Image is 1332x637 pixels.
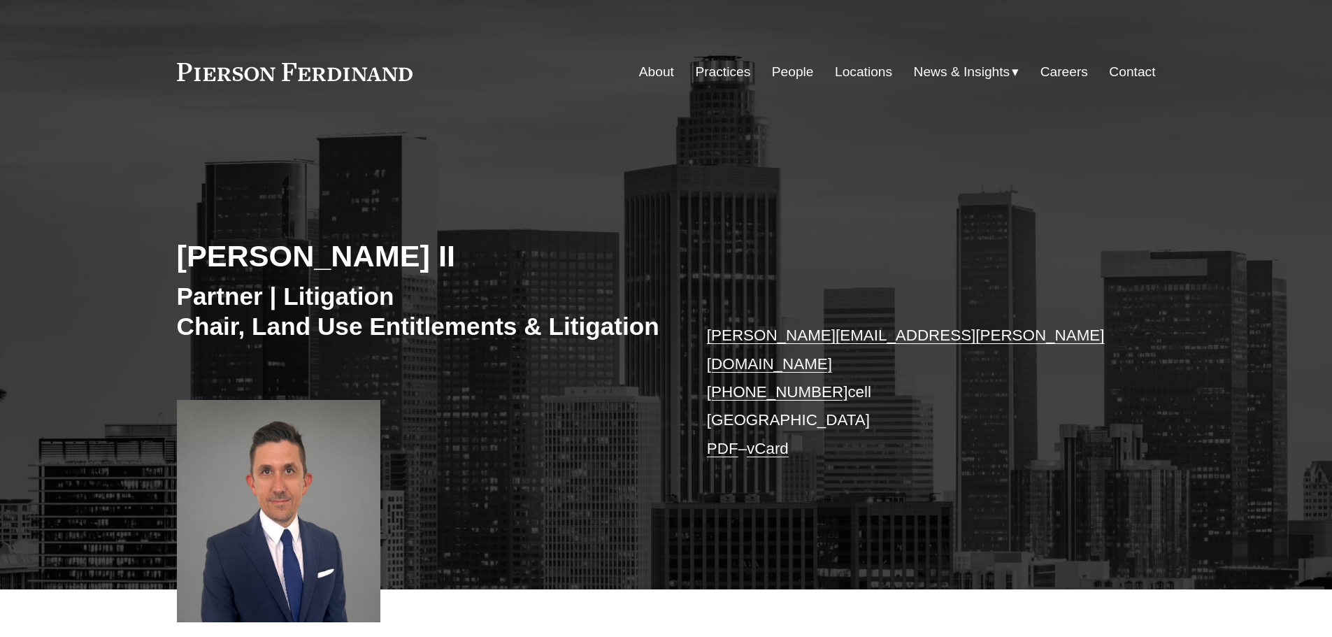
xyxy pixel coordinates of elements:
span: News & Insights [914,60,1010,85]
a: Careers [1040,59,1088,85]
a: About [639,59,674,85]
a: [PHONE_NUMBER] [707,383,848,401]
a: vCard [747,440,789,457]
a: folder dropdown [914,59,1019,85]
a: Locations [835,59,892,85]
a: People [772,59,814,85]
p: cell [GEOGRAPHIC_DATA] – [707,322,1115,463]
h3: Partner | Litigation Chair, Land Use Entitlements & Litigation [177,281,666,342]
a: PDF [707,440,738,457]
a: Contact [1109,59,1155,85]
a: [PERSON_NAME][EMAIL_ADDRESS][PERSON_NAME][DOMAIN_NAME] [707,327,1105,372]
a: Practices [695,59,750,85]
h2: [PERSON_NAME] II [177,238,666,274]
